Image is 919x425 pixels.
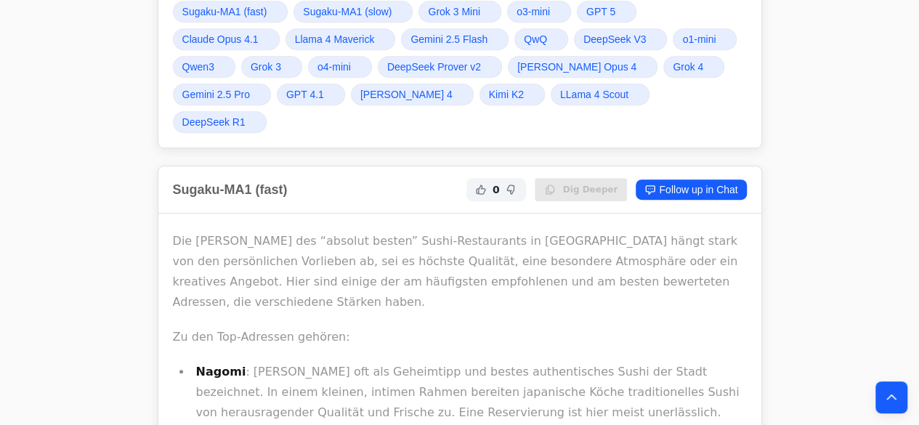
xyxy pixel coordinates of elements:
a: Grok 4 [663,56,724,78]
button: Back to top [875,381,907,413]
a: DeepSeek R1 [173,111,267,133]
span: Grok 4 [673,60,703,74]
span: Kimi K2 [489,87,524,102]
a: GPT 4.1 [277,84,345,105]
a: Gemini 2.5 Pro [173,84,271,105]
a: QwQ [514,28,568,50]
span: Claude Opus 4.1 [182,32,259,46]
span: Sugaku-MA1 (fast) [182,4,267,19]
span: 0 [493,182,500,197]
a: GPT 5 [577,1,636,23]
span: o4-mini [317,60,351,74]
p: Zu den Top-Adressen gehören: [173,327,747,347]
span: DeepSeek V3 [583,32,646,46]
a: Sugaku-MA1 (slow) [293,1,413,23]
p: : [PERSON_NAME] oft als Geheimtipp und bestes authentisches Sushi der Stadt bezeichnet. In einem ... [196,362,747,423]
span: Grok 3 Mini [428,4,480,19]
strong: Nagomi [196,365,246,379]
span: [PERSON_NAME] 4 [360,87,453,102]
button: Not Helpful [503,181,520,198]
span: Grok 3 [251,60,281,74]
span: GPT 5 [586,4,615,19]
a: Follow up in Chat [636,179,746,200]
a: DeepSeek V3 [574,28,667,50]
p: Die [PERSON_NAME] des “absolut besten” Sushi-Restaurants in [GEOGRAPHIC_DATA] hängt stark von den... [173,231,747,312]
span: o1-mini [682,32,716,46]
span: [PERSON_NAME] Opus 4 [517,60,636,74]
a: Grok 3 [241,56,302,78]
span: GPT 4.1 [286,87,324,102]
a: Gemini 2.5 Flash [401,28,509,50]
a: o4-mini [308,56,372,78]
span: Llama 4 Maverick [295,32,375,46]
a: o1-mini [673,28,737,50]
span: Qwen3 [182,60,214,74]
a: o3-mini [507,1,571,23]
span: Gemini 2.5 Pro [182,87,250,102]
a: Kimi K2 [479,84,545,105]
a: Qwen3 [173,56,235,78]
span: DeepSeek Prover v2 [387,60,481,74]
button: Helpful [472,181,490,198]
span: QwQ [524,32,547,46]
a: Grok 3 Mini [418,1,501,23]
a: DeepSeek Prover v2 [378,56,502,78]
span: DeepSeek R1 [182,115,246,129]
a: Claude Opus 4.1 [173,28,280,50]
h2: Sugaku-MA1 (fast) [173,179,288,200]
span: Gemini 2.5 Flash [410,32,487,46]
a: [PERSON_NAME] 4 [351,84,474,105]
span: o3-mini [517,4,550,19]
a: Sugaku-MA1 (fast) [173,1,288,23]
a: LLama 4 Scout [551,84,649,105]
a: [PERSON_NAME] Opus 4 [508,56,657,78]
span: LLama 4 Scout [560,87,628,102]
a: Llama 4 Maverick [286,28,396,50]
span: Sugaku-MA1 (slow) [303,4,392,19]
